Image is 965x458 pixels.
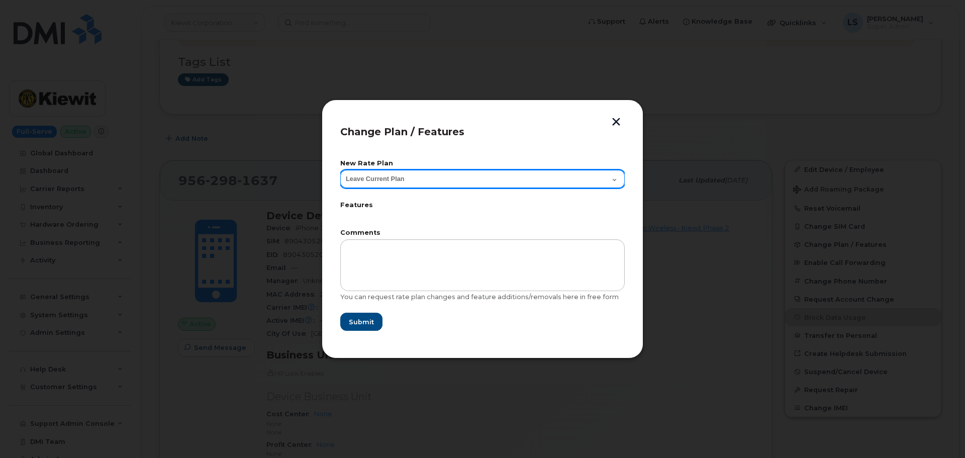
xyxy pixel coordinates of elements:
[340,230,625,236] label: Comments
[340,313,382,331] button: Submit
[921,414,957,450] iframe: Messenger Launcher
[340,126,464,138] span: Change Plan / Features
[340,293,625,301] div: You can request rate plan changes and feature additions/removals here in free form
[340,202,625,209] label: Features
[349,317,374,327] span: Submit
[340,160,625,167] label: New Rate Plan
